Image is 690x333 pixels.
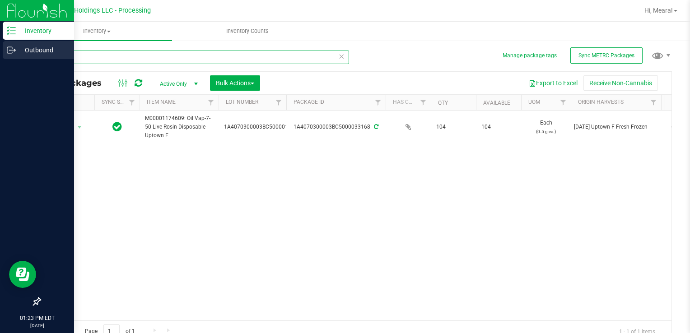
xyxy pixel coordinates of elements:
[40,51,349,64] input: Search Package ID, Item Name, SKU, Lot or Part Number...
[216,79,254,87] span: Bulk Actions
[583,75,658,91] button: Receive Non-Cannabis
[646,95,661,110] a: Filter
[527,127,565,136] p: (0.5 g ea.)
[7,26,16,35] inline-svg: Inventory
[172,22,322,41] a: Inventory Counts
[214,27,281,35] span: Inventory Counts
[371,95,386,110] a: Filter
[102,99,136,105] a: Sync Status
[22,22,172,41] a: Inventory
[556,95,571,110] a: Filter
[224,123,301,131] span: 1A4070300003BC5000015884
[578,99,624,105] a: Origin Harvests
[210,75,260,91] button: Bulk Actions
[125,95,140,110] a: Filter
[271,95,286,110] a: Filter
[9,261,36,288] iframe: Resource center
[527,119,565,136] span: Each
[16,25,70,36] p: Inventory
[386,95,431,111] th: Has COA
[147,99,176,105] a: Item Name
[528,99,540,105] a: UOM
[523,75,583,91] button: Export to Excel
[47,78,111,88] span: All Packages
[294,99,324,105] a: Package ID
[22,27,172,35] span: Inventory
[416,95,431,110] a: Filter
[644,7,673,14] span: Hi, Meara!
[481,123,516,131] span: 104
[373,124,378,130] span: Sync from Compliance System
[436,123,471,131] span: 104
[112,120,122,133] span: In Sync
[574,123,658,131] div: [DATE] Uptown F Fresh Frozen
[226,99,258,105] a: Lot Number
[74,121,85,134] span: select
[285,123,387,131] div: 1A4070300003BC5000033168
[33,7,151,14] span: Riviera Creek Holdings LLC - Processing
[145,114,213,140] span: M00001174609: Oil Vap-7-50-Live Rosin Disposable-Uptown F
[4,314,70,322] p: 01:23 PM EDT
[7,46,16,55] inline-svg: Outbound
[204,95,219,110] a: Filter
[16,45,70,55] p: Outbound
[503,52,557,60] button: Manage package tags
[438,100,448,106] a: Qty
[570,47,643,64] button: Sync METRC Packages
[578,52,634,59] span: Sync METRC Packages
[483,100,510,106] a: Available
[4,322,70,329] p: [DATE]
[338,51,345,62] span: Clear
